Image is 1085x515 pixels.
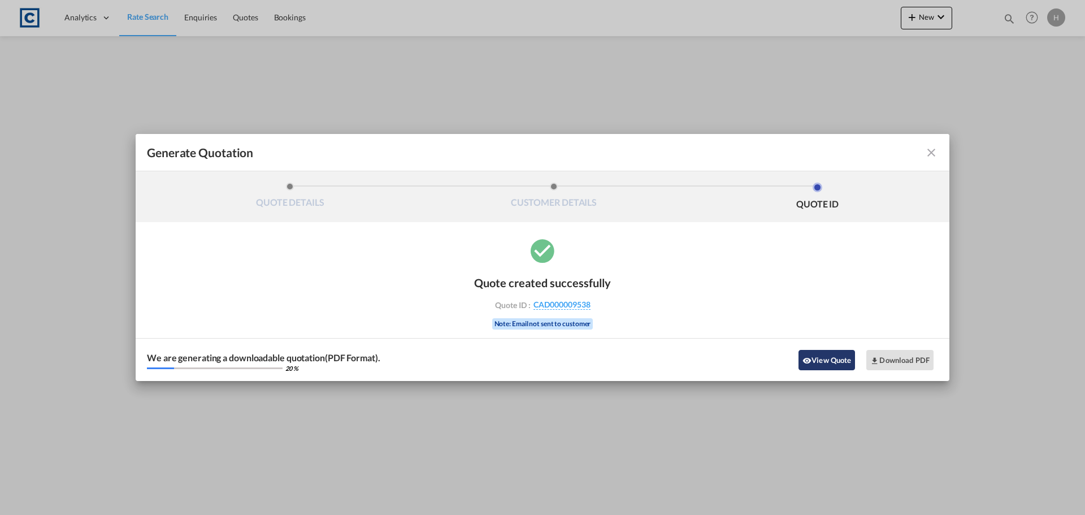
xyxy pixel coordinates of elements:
[136,134,949,381] md-dialog: Generate QuotationQUOTE ...
[147,145,253,160] span: Generate Quotation
[147,353,380,362] div: We are generating a downloadable quotation(PDF Format).
[870,356,879,365] md-icon: icon-download
[474,276,611,289] div: Quote created successfully
[866,350,934,370] button: Download PDF
[528,236,557,265] md-icon: icon-checkbox-marked-circle
[422,183,686,213] li: CUSTOMER DETAILS
[925,146,938,159] md-icon: icon-close fg-AAA8AD cursor m-0
[533,300,591,310] span: CAD000009538
[685,183,949,213] li: QUOTE ID
[798,350,855,370] button: icon-eyeView Quote
[477,300,608,310] div: Quote ID :
[158,183,422,213] li: QUOTE DETAILS
[802,356,811,365] md-icon: icon-eye
[492,318,593,330] div: Note: Email not sent to customer
[285,365,298,371] div: 20 %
